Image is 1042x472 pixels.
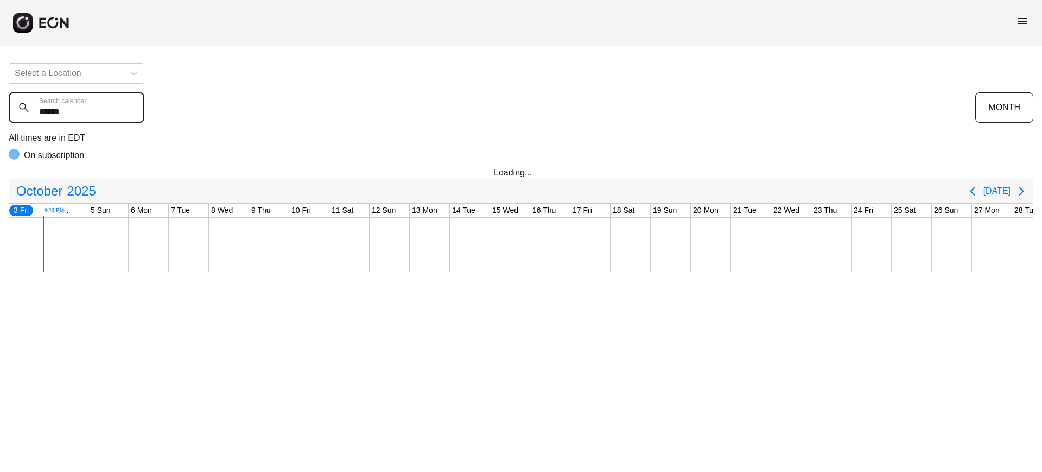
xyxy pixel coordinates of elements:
div: 7 Tue [169,204,192,217]
div: Loading... [494,166,548,179]
div: 26 Sun [932,204,960,217]
button: MONTH [975,92,1033,123]
div: 6 Mon [129,204,154,217]
div: 10 Fri [289,204,313,217]
span: October [14,180,65,202]
div: 27 Mon [972,204,1002,217]
div: 20 Mon [691,204,721,217]
div: 23 Thu [811,204,839,217]
div: 25 Sat [892,204,918,217]
div: 18 Sat [611,204,637,217]
div: 22 Wed [771,204,802,217]
div: 24 Fri [852,204,875,217]
div: 19 Sun [651,204,679,217]
span: 2025 [65,180,98,202]
p: All times are in EDT [9,131,1033,144]
div: 16 Thu [530,204,558,217]
span: menu [1016,15,1029,28]
p: On subscription [24,149,84,162]
label: Search calendar [39,97,86,105]
div: 8 Wed [209,204,235,217]
div: 12 Sun [370,204,398,217]
button: [DATE] [983,181,1011,201]
div: 11 Sat [329,204,355,217]
div: 3 Fri [8,204,34,217]
div: 4 Sat [48,204,71,217]
div: 13 Mon [410,204,440,217]
button: Next page [1011,180,1032,202]
div: 14 Tue [450,204,478,217]
div: 9 Thu [249,204,273,217]
div: 21 Tue [731,204,759,217]
div: 17 Fri [570,204,594,217]
button: Previous page [962,180,983,202]
div: 5 Sun [88,204,113,217]
button: October2025 [10,180,103,202]
div: 28 Tue [1012,204,1040,217]
div: 15 Wed [490,204,520,217]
